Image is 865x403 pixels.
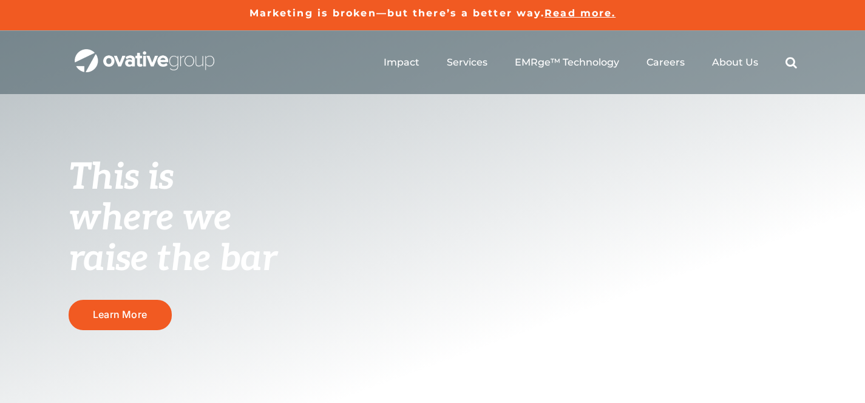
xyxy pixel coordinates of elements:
[69,156,174,200] span: This is
[785,56,797,69] a: Search
[384,43,797,82] nav: Menu
[69,197,277,281] span: where we raise the bar
[712,56,758,69] a: About Us
[249,7,545,19] a: Marketing is broken—but there’s a better way.
[646,56,685,69] a: Careers
[544,7,616,19] a: Read more.
[69,300,172,330] a: Learn More
[93,309,147,320] span: Learn More
[384,56,419,69] a: Impact
[515,56,619,69] a: EMRge™ Technology
[447,56,487,69] a: Services
[75,48,214,59] a: OG_Full_horizontal_WHT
